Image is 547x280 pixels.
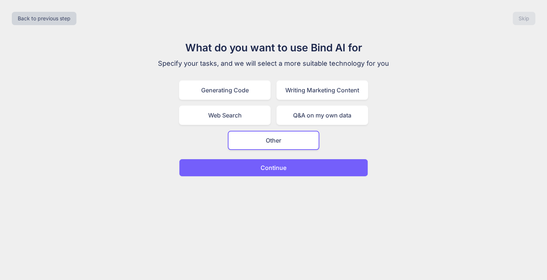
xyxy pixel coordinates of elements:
div: Web Search [179,106,271,125]
p: Continue [261,163,286,172]
div: Other [228,131,319,150]
div: Q&A on my own data [276,106,368,125]
button: Back to previous step [12,12,76,25]
div: Generating Code [179,81,271,100]
p: Specify your tasks, and we will select a more suitable technology for you [149,58,398,69]
h1: What do you want to use Bind AI for [149,40,398,55]
button: Continue [179,159,368,177]
div: Writing Marketing Content [276,81,368,100]
button: Skip [513,12,535,25]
